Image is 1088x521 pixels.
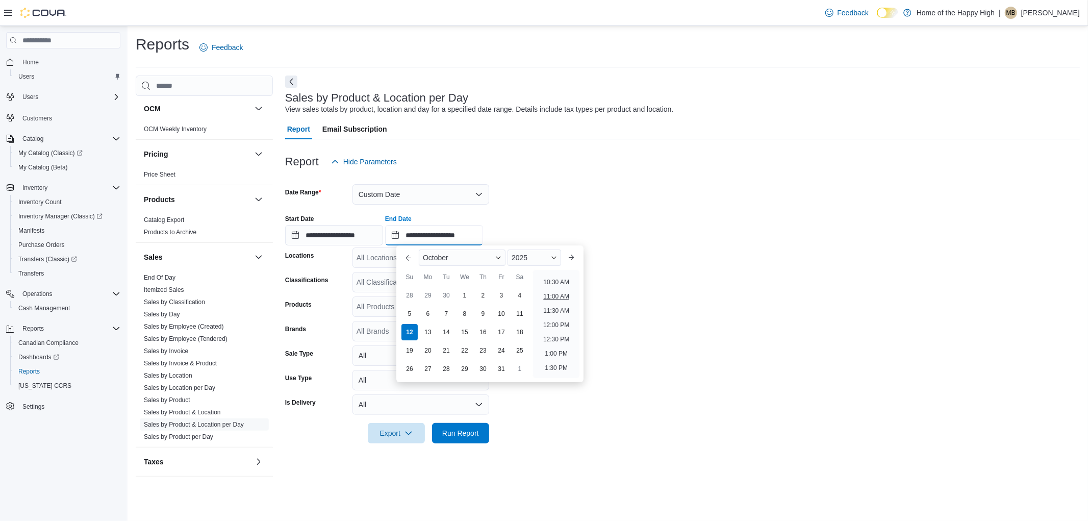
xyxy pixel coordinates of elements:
[420,361,436,377] div: day-27
[144,311,180,318] a: Sales by Day
[22,184,47,192] span: Inventory
[423,254,448,262] span: October
[144,322,224,331] span: Sales by Employee (Created)
[10,252,124,266] a: Transfers (Classic)
[144,433,213,441] span: Sales by Product per Day
[144,359,217,367] span: Sales by Invoice & Product
[285,399,316,407] label: Is Delivery
[2,55,124,69] button: Home
[457,287,473,304] div: day-1
[18,322,120,335] span: Reports
[22,135,43,143] span: Catalog
[838,8,869,18] span: Feedback
[144,335,227,342] a: Sales by Employee (Tendered)
[144,371,192,380] span: Sales by Location
[420,306,436,322] div: day-6
[475,269,491,285] div: Th
[144,149,250,159] button: Pricing
[144,310,180,318] span: Sales by Day
[401,324,418,340] div: day-12
[18,367,40,376] span: Reports
[144,396,190,404] span: Sales by Product
[2,287,124,301] button: Operations
[512,269,528,285] div: Sa
[539,290,573,303] li: 11:00 AM
[18,111,120,124] span: Customers
[352,394,489,415] button: All
[14,337,83,349] a: Canadian Compliance
[144,170,175,179] span: Price Sheet
[136,123,273,139] div: OCM
[512,287,528,304] div: day-4
[14,70,38,83] a: Users
[493,287,510,304] div: day-3
[438,361,454,377] div: day-28
[18,182,52,194] button: Inventory
[877,8,898,18] input: Dark Mode
[2,181,124,195] button: Inventory
[18,269,44,278] span: Transfers
[285,215,314,223] label: Start Date
[144,298,205,306] span: Sales by Classification
[14,302,120,314] span: Cash Management
[22,325,44,333] span: Reports
[285,104,674,115] div: View sales totals by product, location and day for a specified date range. Details include tax ty...
[512,306,528,322] div: day-11
[22,93,38,101] span: Users
[22,403,44,411] span: Settings
[285,325,306,333] label: Brands
[18,212,103,220] span: Inventory Manager (Classic)
[144,216,184,224] span: Catalog Export
[438,269,454,285] div: Tu
[18,288,57,300] button: Operations
[144,286,184,294] span: Itemized Sales
[136,214,273,242] div: Products
[144,396,190,404] a: Sales by Product
[18,227,44,235] span: Manifests
[144,104,161,114] h3: OCM
[1006,7,1016,19] span: MB
[18,198,62,206] span: Inventory Count
[144,384,215,392] span: Sales by Location per Day
[10,209,124,224] a: Inventory Manager (Classic)
[14,380,75,392] a: [US_STATE] CCRS
[563,250,579,266] button: Next month
[14,161,72,173] a: My Catalog (Beta)
[10,224,124,238] button: Manifests
[22,58,39,66] span: Home
[18,322,48,335] button: Reports
[374,423,419,443] span: Export
[144,229,196,236] a: Products to Archive
[252,193,265,206] button: Products
[14,210,120,222] span: Inventory Manager (Classic)
[432,423,489,443] button: Run Report
[14,210,107,222] a: Inventory Manager (Classic)
[18,400,120,413] span: Settings
[400,286,529,378] div: October, 2025
[457,306,473,322] div: day-8
[401,361,418,377] div: day-26
[420,269,436,285] div: Mo
[287,119,310,139] span: Report
[14,239,120,251] span: Purchase Orders
[10,146,124,160] a: My Catalog (Classic)
[14,351,120,363] span: Dashboards
[420,324,436,340] div: day-13
[322,119,387,139] span: Email Subscription
[14,196,66,208] a: Inventory Count
[475,342,491,359] div: day-23
[14,253,81,265] a: Transfers (Classic)
[18,112,56,125] a: Customers
[14,253,120,265] span: Transfers (Classic)
[14,365,44,378] a: Reports
[285,276,328,284] label: Classifications
[14,196,120,208] span: Inventory Count
[1005,7,1017,19] div: Madyson Baerwald
[252,103,265,115] button: OCM
[541,376,572,388] li: 2:00 PM
[144,252,250,262] button: Sales
[539,305,573,317] li: 11:30 AM
[18,353,59,361] span: Dashboards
